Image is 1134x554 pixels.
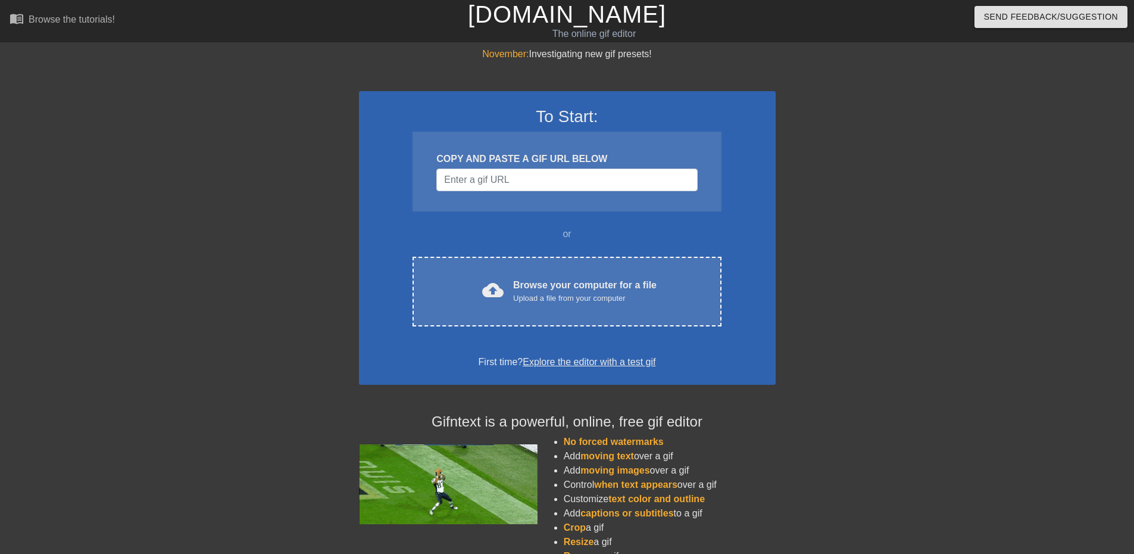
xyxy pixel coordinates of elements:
[468,1,666,27] a: [DOMAIN_NAME]
[374,355,760,369] div: First time?
[390,227,745,241] div: or
[594,480,677,490] span: when text appears
[374,107,760,127] h3: To Start:
[984,10,1118,24] span: Send Feedback/Suggestion
[564,492,776,506] li: Customize
[564,506,776,521] li: Add to a gif
[482,49,529,59] span: November:
[513,278,657,304] div: Browse your computer for a file
[564,522,586,533] span: Crop
[513,292,657,304] div: Upload a file from your computer
[359,47,776,61] div: Investigating new gif presets!
[564,535,776,549] li: a gif
[580,451,634,461] span: moving text
[580,508,673,518] span: captions or subtitles
[29,14,115,24] div: Browse the tutorials!
[580,465,649,475] span: moving images
[436,169,697,191] input: Username
[564,537,594,547] span: Resize
[436,152,697,166] div: COPY AND PASTE A GIF URL BELOW
[384,27,804,41] div: The online gif editor
[564,449,776,463] li: Add over a gif
[482,279,504,301] span: cloud_upload
[523,357,655,367] a: Explore the editor with a test gif
[359,413,776,431] h4: Gifntext is a powerful, online, free gif editor
[564,478,776,492] li: Control over a gif
[564,463,776,478] li: Add over a gif
[564,521,776,535] li: a gif
[608,494,705,504] span: text color and outline
[359,444,538,524] img: football_small.gif
[10,11,24,26] span: menu_book
[564,437,664,447] span: No forced watermarks
[974,6,1127,28] button: Send Feedback/Suggestion
[10,11,115,30] a: Browse the tutorials!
